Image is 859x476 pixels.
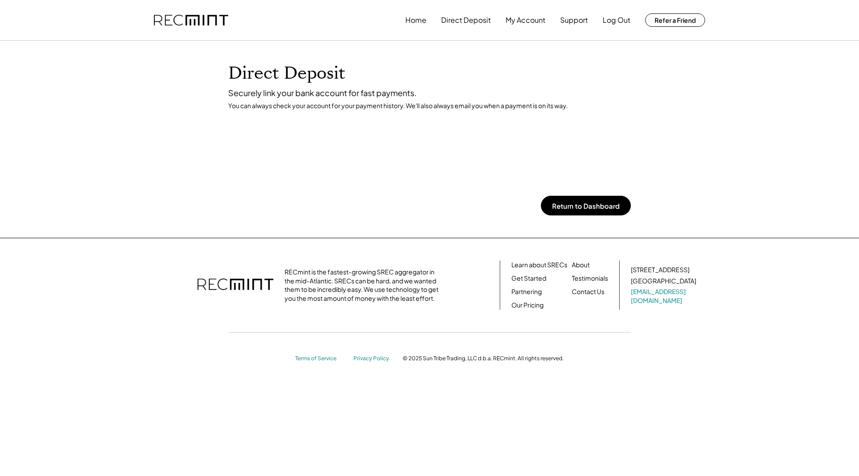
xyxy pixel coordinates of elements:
div: [STREET_ADDRESS] [631,265,689,274]
a: Terms of Service [295,355,344,362]
button: Refer a Friend [645,13,705,27]
div: [GEOGRAPHIC_DATA] [631,277,696,286]
div: Securely link your bank account for fast payments. [228,88,631,98]
a: Learn about SRECs [511,261,567,270]
button: Return to Dashboard [541,196,631,215]
a: Get Started [511,274,546,283]
a: Our Pricing [511,301,544,310]
button: My Account [506,11,545,29]
div: © 2025 Sun Tribe Trading, LLC d.b.a. RECmint. All rights reserved. [403,355,564,362]
div: RECmint is the fastest-growing SREC aggregator in the mid-Atlantic. SRECs can be hard, and we wan... [285,268,443,303]
a: Testimonials [572,274,608,283]
a: Contact Us [572,287,604,296]
a: Partnering [511,287,542,296]
button: Log Out [603,11,630,29]
a: [EMAIL_ADDRESS][DOMAIN_NAME] [631,287,698,305]
a: About [572,261,590,270]
div: You can always check your account for your payment history. We'll also always email you when a pa... [228,101,631,110]
a: Privacy Policy [353,355,394,362]
button: Direct Deposit [441,11,491,29]
button: Support [560,11,588,29]
img: recmint-logotype%403x.png [197,270,273,301]
button: Home [405,11,426,29]
h1: Direct Deposit [228,63,631,84]
img: recmint-logotype%403x.png [154,15,228,26]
